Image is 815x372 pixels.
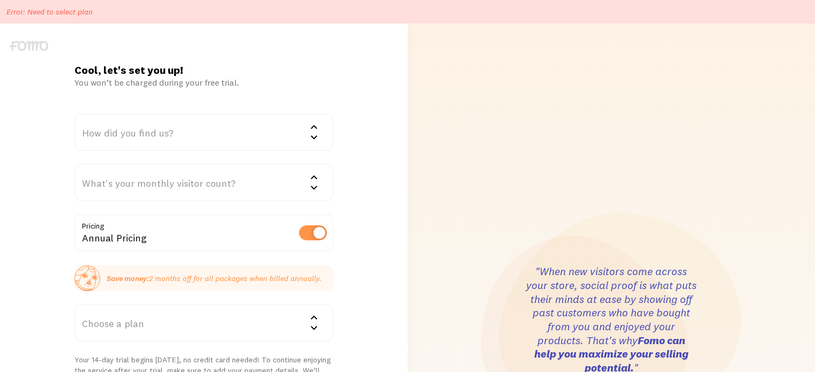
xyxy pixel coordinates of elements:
[6,6,93,17] p: Error: Need to select plan
[107,273,321,284] p: 2 months off for all packages when billed annually.
[107,274,149,283] strong: Save money:
[74,214,333,253] div: Annual Pricing
[74,63,333,77] h1: Cool, let's set you up!
[74,304,333,341] div: Choose a plan
[74,77,333,88] div: You won’t be charged during your free trial.
[74,113,333,151] div: How did you find us?
[74,164,333,201] div: What's your monthly visitor count?
[10,41,48,51] img: fomo-logo-gray-b99e0e8ada9f9040e2984d0d95b3b12da0074ffd48d1e5cb62ac37fc77b0b268.svg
